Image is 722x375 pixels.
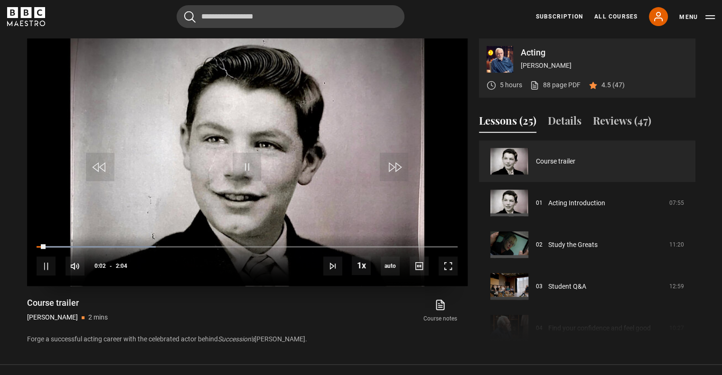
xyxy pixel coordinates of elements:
div: Current quality: 720p [381,256,400,275]
a: Course trailer [536,156,575,166]
i: Succession's [218,335,254,343]
button: Submit the search query [184,11,196,23]
button: Captions [410,256,429,275]
button: Next Lesson [323,256,342,275]
p: Acting [521,48,688,57]
button: Pause [37,256,56,275]
span: 2:04 [116,257,127,274]
button: Details [548,113,581,133]
a: Student Q&A [548,282,586,292]
p: Forge a successful acting career with the celebrated actor behind [PERSON_NAME]. [27,334,468,344]
button: Playback Rate [352,256,371,275]
p: 2 mins [88,312,108,322]
div: Progress Bar [37,246,457,248]
button: Reviews (47) [593,113,651,133]
video-js: Video Player [27,38,468,286]
p: [PERSON_NAME] [521,61,688,71]
span: 0:02 [94,257,106,274]
a: Course notes [413,297,467,325]
input: Search [177,5,404,28]
svg: BBC Maestro [7,7,45,26]
a: Study the Greats [548,240,598,250]
span: - [110,263,112,269]
a: Subscription [536,12,583,21]
a: Acting Introduction [548,198,605,208]
p: 4.5 (47) [601,80,625,90]
span: auto [381,256,400,275]
p: [PERSON_NAME] [27,312,78,322]
button: Mute [66,256,84,275]
a: 88 page PDF [530,80,581,90]
button: Lessons (25) [479,113,536,133]
a: All Courses [594,12,638,21]
p: 5 hours [500,80,522,90]
h1: Course trailer [27,297,108,309]
button: Toggle navigation [679,12,715,22]
button: Fullscreen [439,256,458,275]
